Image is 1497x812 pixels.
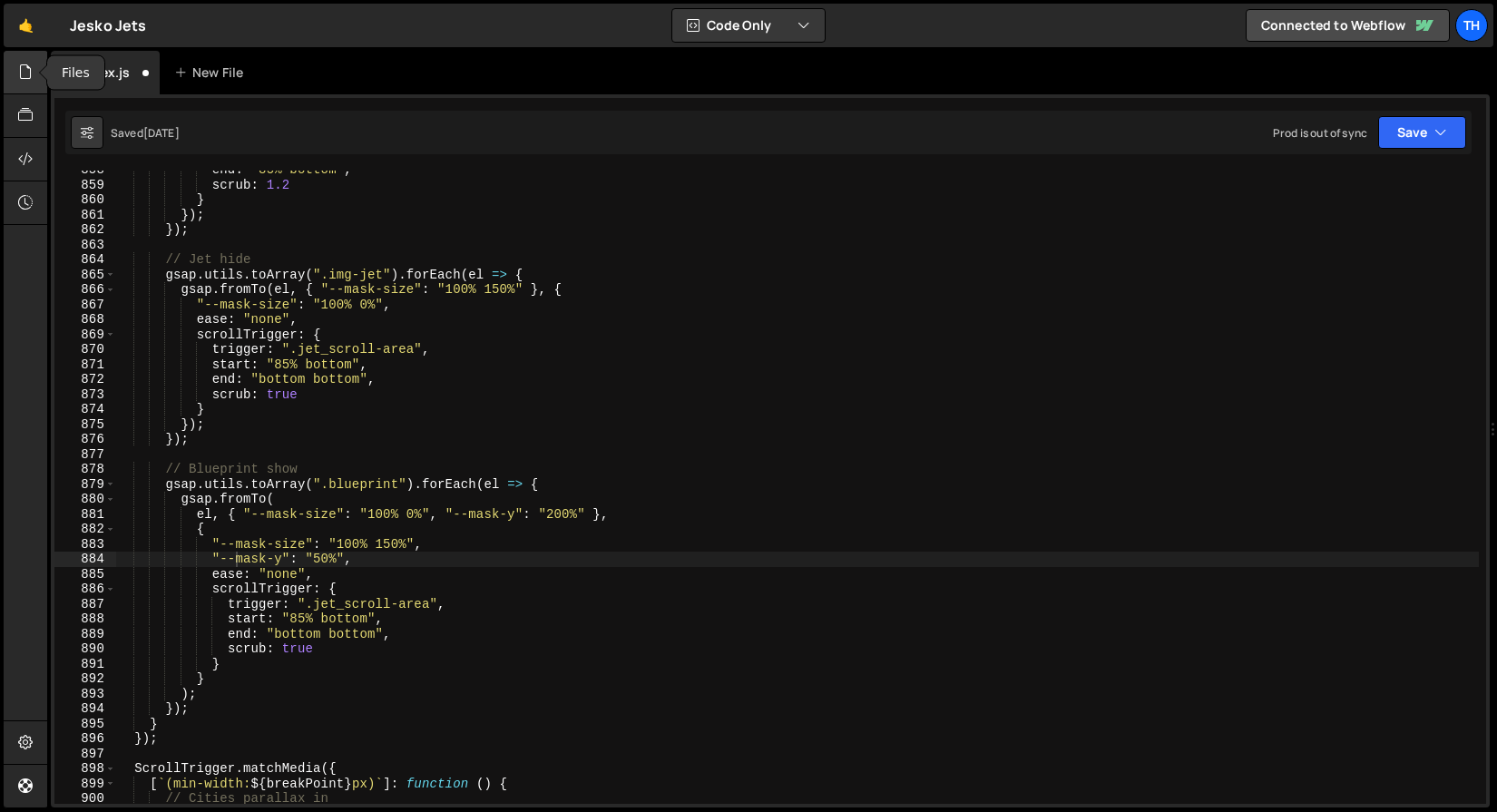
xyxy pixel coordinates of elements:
div: 883 [54,537,116,553]
div: 894 [54,701,116,717]
div: 874 [54,402,116,417]
div: 859 [54,178,116,193]
div: 867 [54,298,116,313]
div: 889 [54,627,116,642]
div: 865 [54,268,116,283]
div: New File [174,64,250,82]
button: Save [1378,116,1466,149]
div: 871 [54,357,116,373]
div: Files [47,56,104,90]
div: 884 [54,552,116,567]
div: 893 [54,687,116,702]
div: 880 [54,492,116,507]
a: Connected to Webflow [1246,9,1450,42]
div: Jesko Jets [70,15,147,36]
div: 866 [54,282,116,298]
div: 869 [54,328,116,343]
div: 890 [54,641,116,657]
div: 863 [54,238,116,253]
div: 873 [54,387,116,403]
div: Saved [111,125,180,141]
div: 877 [54,447,116,463]
div: 876 [54,432,116,447]
div: 875 [54,417,116,433]
div: index.js [80,64,130,82]
div: 879 [54,477,116,493]
div: 887 [54,597,116,612]
div: 885 [54,567,116,582]
div: 868 [54,312,116,328]
div: 899 [54,777,116,792]
div: 888 [54,611,116,627]
div: 882 [54,522,116,537]
div: 858 [54,162,116,178]
div: 886 [54,582,116,597]
div: 891 [54,657,116,672]
div: 892 [54,671,116,687]
div: 860 [54,192,116,208]
div: 896 [54,731,116,747]
button: Code Only [672,9,825,42]
div: Prod is out of sync [1273,125,1367,141]
div: 862 [54,222,116,238]
div: [DATE] [143,125,180,141]
div: 864 [54,252,116,268]
div: 881 [54,507,116,523]
div: 861 [54,208,116,223]
a: Th [1455,9,1488,42]
div: 897 [54,747,116,762]
div: 895 [54,717,116,732]
div: 870 [54,342,116,357]
div: 900 [54,791,116,807]
div: 872 [54,372,116,387]
div: 878 [54,462,116,477]
a: 🤙 [4,4,48,47]
div: 898 [54,761,116,777]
